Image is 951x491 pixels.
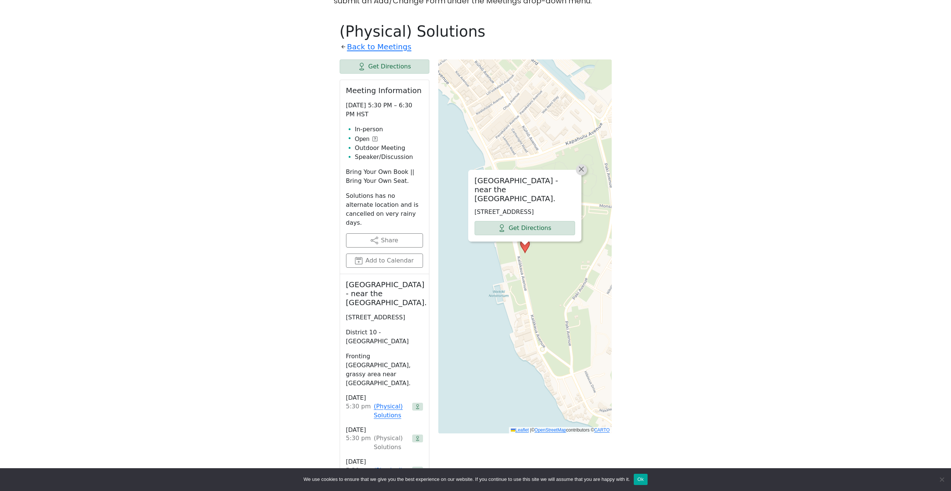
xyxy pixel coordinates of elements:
[346,426,423,434] h3: [DATE]
[346,402,371,420] div: 5:30 PM
[509,427,612,433] div: © contributors ©
[530,427,531,433] span: |
[475,221,575,235] a: Get Directions
[475,208,575,217] p: [STREET_ADDRESS]
[346,394,423,402] h3: [DATE]
[374,402,409,420] a: (Physical) Solutions
[511,427,529,433] a: Leaflet
[347,40,411,53] a: Back to Meetings
[374,466,409,484] a: (Physical) Solutions
[355,135,377,144] button: Open
[303,476,630,483] span: We use cookies to ensure that we give you the best experience on our website. If you continue to ...
[346,352,423,388] p: Fronting [GEOGRAPHIC_DATA], grassy area near [GEOGRAPHIC_DATA].
[346,233,423,248] button: Share
[346,101,423,119] p: [DATE] 5:30 PM – 6:30 PM HST
[355,144,423,153] li: Outdoor Meeting
[346,434,371,452] div: 5:30 PM
[576,164,587,175] a: Close popup
[578,165,585,174] span: ×
[346,86,423,95] h2: Meeting Information
[355,125,423,134] li: In-person
[346,254,423,268] button: Add to Calendar
[594,427,610,433] a: CARTO
[475,176,575,203] h2: [GEOGRAPHIC_DATA] - near the [GEOGRAPHIC_DATA].
[346,458,423,466] h3: [DATE]
[340,22,612,40] h1: (Physical) Solutions
[346,168,423,185] p: Bring Your Own Book || Bring Your Own Seat.
[355,135,370,144] span: Open
[534,427,566,433] a: OpenStreetMap
[340,59,429,74] a: Get Directions
[346,466,371,484] div: 5:30 PM
[355,153,423,162] li: Speaker/Discussion
[374,434,409,452] div: (Physical) Solutions
[346,280,423,307] h2: [GEOGRAPHIC_DATA] - near the [GEOGRAPHIC_DATA].
[634,474,648,485] button: Ok
[346,191,423,227] p: Solutions has no alternate location and is cancelled on very rainy days.
[346,313,423,322] p: [STREET_ADDRESS]
[938,476,945,483] span: No
[346,328,423,346] p: District 10 - [GEOGRAPHIC_DATA]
